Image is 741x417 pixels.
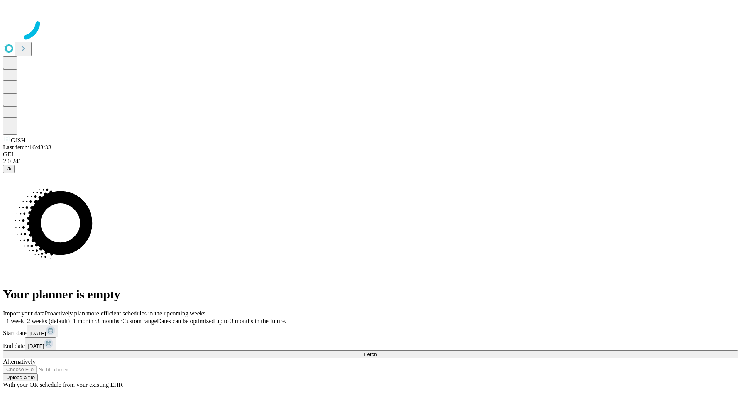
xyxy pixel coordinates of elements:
[11,137,25,144] span: GJSH
[3,310,45,317] span: Import your data
[6,318,24,324] span: 1 week
[73,318,93,324] span: 1 month
[3,325,738,337] div: Start date
[3,337,738,350] div: End date
[28,343,44,349] span: [DATE]
[30,331,46,336] span: [DATE]
[27,325,58,337] button: [DATE]
[6,166,12,172] span: @
[3,144,51,151] span: Last fetch: 16:43:33
[3,287,738,302] h1: Your planner is empty
[3,165,15,173] button: @
[3,151,738,158] div: GEI
[364,351,377,357] span: Fetch
[3,373,38,381] button: Upload a file
[3,381,123,388] span: With your OR schedule from your existing EHR
[157,318,286,324] span: Dates can be optimized up to 3 months in the future.
[3,158,738,165] div: 2.0.241
[3,358,36,365] span: Alternatively
[3,350,738,358] button: Fetch
[45,310,207,317] span: Proactively plan more efficient schedules in the upcoming weeks.
[96,318,119,324] span: 3 months
[122,318,157,324] span: Custom range
[25,337,56,350] button: [DATE]
[27,318,70,324] span: 2 weeks (default)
